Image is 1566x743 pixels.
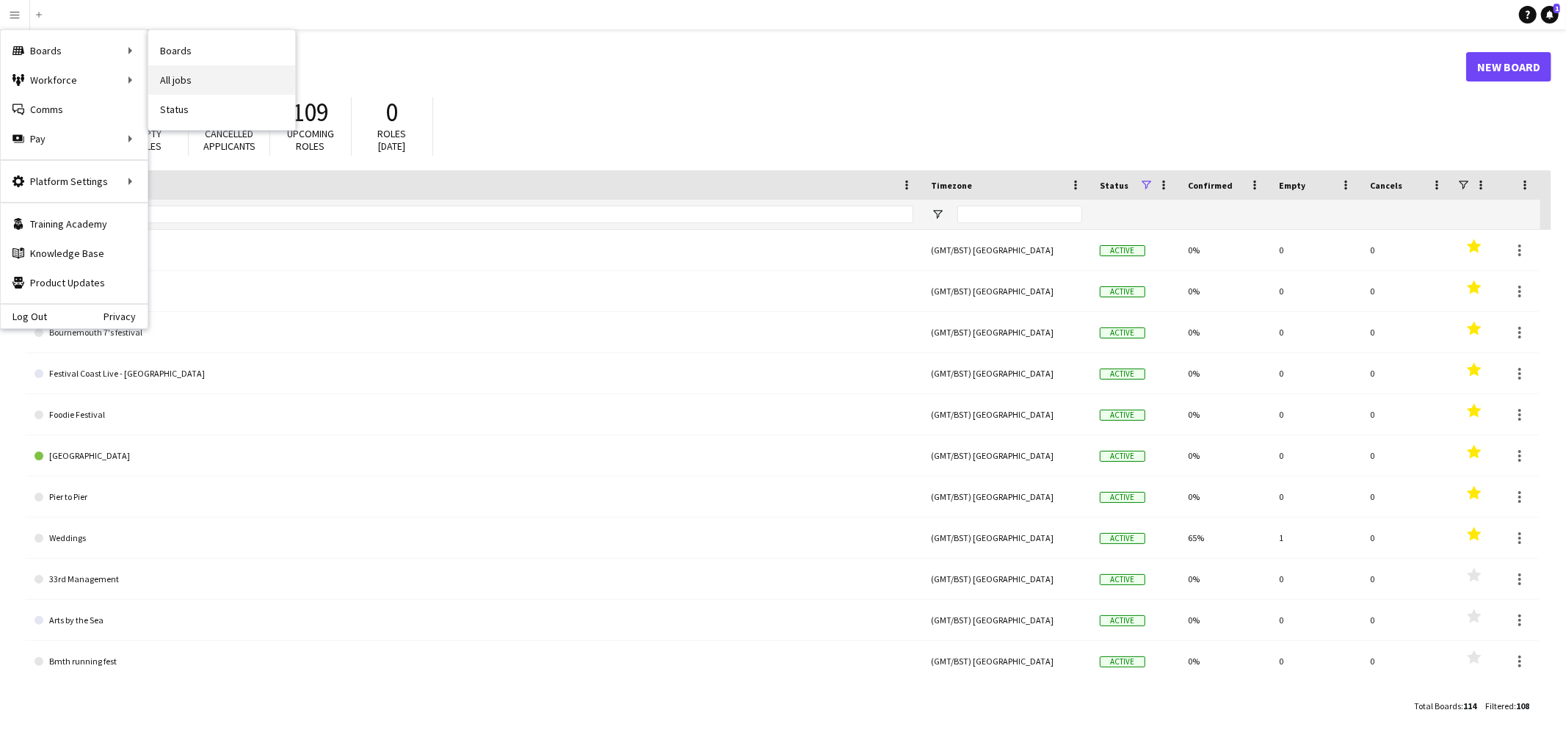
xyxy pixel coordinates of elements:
span: Active [1100,492,1145,503]
div: 0 [1270,600,1361,640]
div: Workforce [1,65,148,95]
a: Weddings [35,518,913,559]
div: 0% [1179,641,1270,681]
div: Boards [1,36,148,65]
a: Bournemouth 7's festival [35,312,913,353]
span: Roles [DATE] [378,127,407,153]
div: 0% [1179,312,1270,352]
div: 0 [1361,600,1452,640]
a: Knowledge Base [1,239,148,268]
div: 0 [1270,476,1361,517]
a: Product Updates [1,268,148,297]
div: 0 [1361,230,1452,270]
span: 109 [292,96,330,128]
div: Platform Settings [1,167,148,196]
div: (GMT/BST) [GEOGRAPHIC_DATA] [922,230,1091,270]
span: Upcoming roles [287,127,334,153]
div: 0% [1179,559,1270,599]
span: Active [1100,533,1145,544]
div: (GMT/BST) [GEOGRAPHIC_DATA] [922,271,1091,311]
div: (GMT/BST) [GEOGRAPHIC_DATA] [922,312,1091,352]
span: 0 [386,96,399,128]
button: Open Filter Menu [931,208,944,221]
span: Cancels [1370,180,1402,191]
a: Log Out [1,311,47,322]
div: 0% [1179,271,1270,311]
div: 0 [1270,641,1361,681]
a: Arts by the Sea [35,600,913,641]
span: Empty [1279,180,1305,191]
span: Active [1100,615,1145,626]
div: (GMT/BST) [GEOGRAPHIC_DATA] [922,394,1091,435]
div: : [1414,692,1476,720]
div: 0 [1270,312,1361,352]
div: 1 [1270,518,1361,558]
div: 0 [1361,559,1452,599]
span: Confirmed [1188,180,1233,191]
span: Active [1100,410,1145,421]
div: 0% [1179,353,1270,394]
span: Active [1100,245,1145,256]
h1: Boards [26,56,1466,78]
div: 0 [1270,559,1361,599]
div: 0% [1179,435,1270,476]
span: Timezone [931,180,972,191]
div: 0 [1270,353,1361,394]
a: BCP [35,271,913,312]
a: Pier to Pier [35,476,913,518]
span: Active [1100,451,1145,462]
a: Training Academy [1,209,148,239]
div: 0 [1270,394,1361,435]
div: 0% [1179,476,1270,517]
div: 0 [1270,271,1361,311]
div: 0 [1361,518,1452,558]
div: 0 [1361,312,1452,352]
span: 108 [1516,700,1529,711]
input: Timezone Filter Input [957,206,1082,223]
div: Pay [1,124,148,153]
div: 0 [1361,394,1452,435]
span: Active [1100,574,1145,585]
span: Filtered [1485,700,1514,711]
span: Cancelled applicants [203,127,255,153]
div: (GMT/BST) [GEOGRAPHIC_DATA] [922,641,1091,681]
span: Status [1100,180,1128,191]
div: (GMT/BST) [GEOGRAPHIC_DATA] [922,559,1091,599]
span: Active [1100,656,1145,667]
span: Active [1100,286,1145,297]
a: Festival Coast Live - [GEOGRAPHIC_DATA] [35,353,913,394]
span: Total Boards [1414,700,1461,711]
div: 0 [1270,435,1361,476]
a: Boards [148,36,295,65]
div: (GMT/BST) [GEOGRAPHIC_DATA] [922,476,1091,517]
div: 0 [1361,435,1452,476]
a: [GEOGRAPHIC_DATA] [35,435,913,476]
a: 33rd Management [35,559,913,600]
span: 114 [1463,700,1476,711]
a: 1 [1541,6,1559,23]
div: 65% [1179,518,1270,558]
a: Comms [1,95,148,124]
div: 0 [1361,271,1452,311]
a: Arts by the Sea [35,230,913,271]
a: Foodie Festival [35,394,913,435]
div: (GMT/BST) [GEOGRAPHIC_DATA] [922,353,1091,394]
div: 0 [1361,641,1452,681]
div: 0 [1270,230,1361,270]
div: 0% [1179,394,1270,435]
div: 0 [1361,353,1452,394]
span: Active [1100,327,1145,338]
span: 1 [1554,4,1560,13]
a: All jobs [148,65,295,95]
a: New Board [1466,52,1551,81]
input: Board name Filter Input [61,206,913,223]
div: (GMT/BST) [GEOGRAPHIC_DATA] [922,435,1091,476]
a: Privacy [104,311,148,322]
div: 0% [1179,600,1270,640]
div: : [1485,692,1529,720]
div: 0% [1179,230,1270,270]
div: (GMT/BST) [GEOGRAPHIC_DATA] [922,518,1091,558]
a: Bmth running fest [35,641,913,682]
span: Active [1100,369,1145,380]
a: Status [148,95,295,124]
